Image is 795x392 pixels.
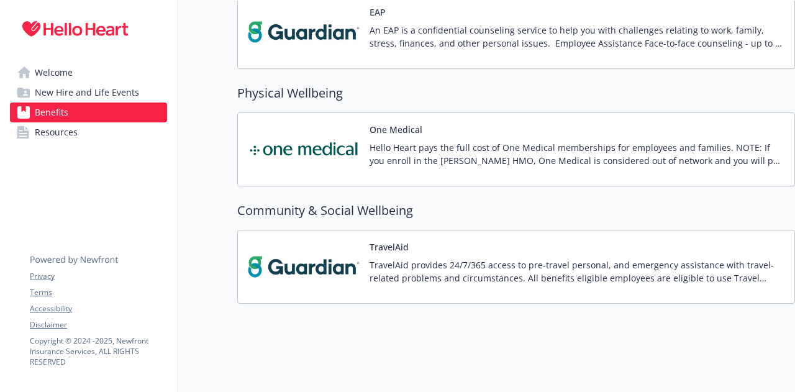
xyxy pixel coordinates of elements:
[35,103,68,122] span: Benefits
[370,141,784,167] p: Hello Heart pays the full cost of One Medical memberships for employees and families. NOTE: If yo...
[35,83,139,103] span: New Hire and Life Events
[10,103,167,122] a: Benefits
[370,123,422,136] button: One Medical
[248,6,360,58] img: Guardian carrier logo
[30,271,166,282] a: Privacy
[370,6,386,19] button: EAP
[30,303,166,314] a: Accessibility
[370,24,784,50] p: An EAP is a confidential counseling service to help you with challenges relating to work, family,...
[10,83,167,103] a: New Hire and Life Events
[370,240,409,253] button: TravelAid
[248,123,360,176] img: One Medical carrier logo
[248,240,360,293] img: TravelAid carrier logo
[35,122,78,142] span: Resources
[35,63,73,83] span: Welcome
[30,319,166,330] a: Disclaimer
[237,84,795,103] h2: Physical Wellbeing
[10,122,167,142] a: Resources
[370,258,784,285] p: TravelAid provides 24/7/365 access to pre-travel personal, and emergency assistance with travel-r...
[30,335,166,367] p: Copyright © 2024 - 2025 , Newfront Insurance Services, ALL RIGHTS RESERVED
[237,201,795,220] h2: Community & Social Wellbeing
[30,287,166,298] a: Terms
[10,63,167,83] a: Welcome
